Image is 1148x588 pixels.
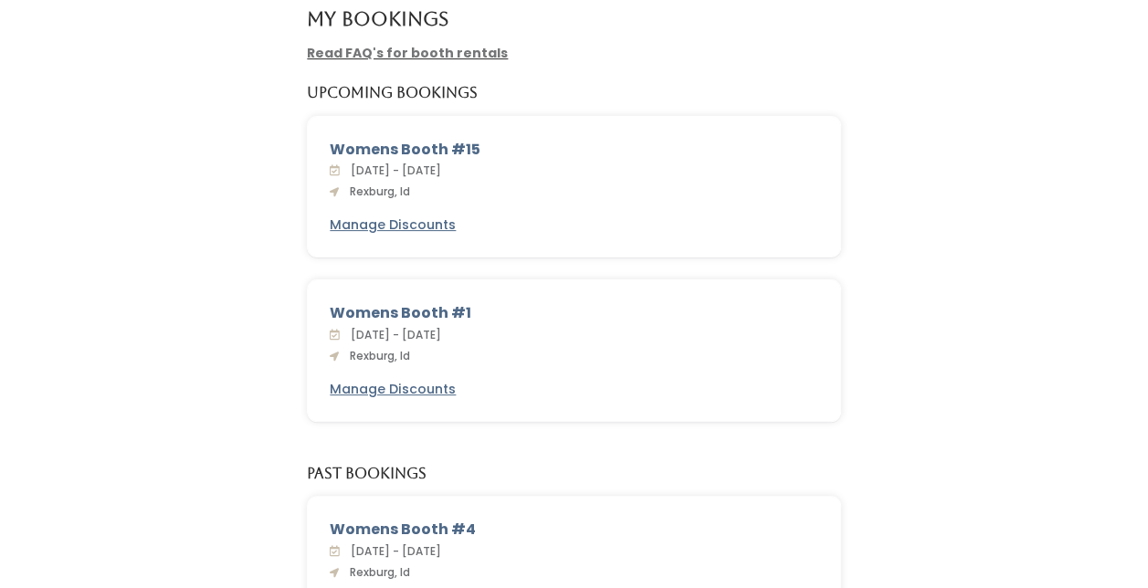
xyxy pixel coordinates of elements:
span: [DATE] - [DATE] [343,543,441,559]
h5: Upcoming Bookings [307,85,478,101]
span: Rexburg, Id [342,184,410,199]
h4: My Bookings [307,8,448,29]
h5: Past Bookings [307,466,427,482]
span: [DATE] - [DATE] [343,163,441,178]
span: [DATE] - [DATE] [343,327,441,342]
div: Womens Booth #1 [330,302,818,324]
div: Womens Booth #15 [330,139,818,161]
u: Manage Discounts [330,215,456,234]
span: Rexburg, Id [342,564,410,580]
a: Read FAQ's for booth rentals [307,44,508,62]
a: Manage Discounts [330,215,456,235]
u: Manage Discounts [330,380,456,398]
a: Manage Discounts [330,380,456,399]
span: Rexburg, Id [342,348,410,363]
div: Womens Booth #4 [330,519,818,541]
